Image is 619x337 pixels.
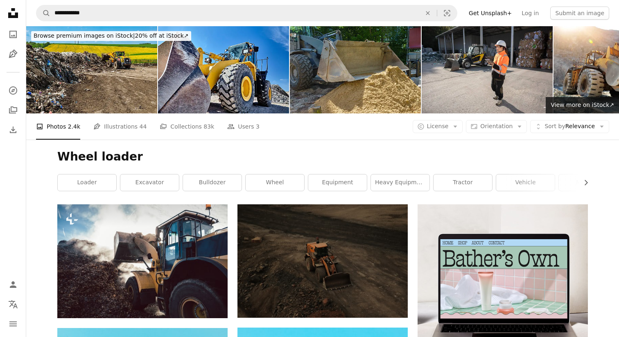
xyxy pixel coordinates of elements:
a: equipment [308,174,367,191]
img: Wheel loader with raised bucket and sand pile at a construction site [290,26,421,113]
img: Earth mover working on pile of compost in industrial facility [57,204,228,318]
button: License [413,120,463,133]
span: Orientation [480,123,513,129]
button: Language [5,296,21,312]
button: Menu [5,316,21,332]
a: Illustrations [5,46,21,62]
span: Relevance [544,122,595,131]
span: Browse premium images on iStock | [34,32,135,39]
a: wheel [246,174,304,191]
span: 3 [256,122,260,131]
a: excavator [120,174,179,191]
span: Sort by [544,123,565,129]
a: Users 3 [227,113,260,140]
a: Photos [5,26,21,43]
img: Worker Inspects Bales of Sorted Recycled Materials in Factory [422,26,553,113]
a: Download History [5,122,21,138]
a: Collections 83k [160,113,214,140]
a: Get Unsplash+ [464,7,517,20]
span: 44 [140,122,147,131]
span: View more on iStock ↗ [551,102,614,108]
button: scroll list to the right [578,174,588,191]
span: 83k [203,122,214,131]
span: License [427,123,449,129]
button: Clear [419,5,437,21]
a: Log in [517,7,544,20]
a: Collections [5,102,21,118]
button: Submit an image [550,7,609,20]
img: Yellow bulldozer moving garbage in a landfill on a sunny day [26,26,157,113]
form: Find visuals sitewide [36,5,457,21]
a: Log in / Sign up [5,276,21,293]
h1: Wheel loader [57,149,588,164]
a: machine [559,174,617,191]
a: tractor [434,174,492,191]
a: Illustrations 44 [93,113,147,140]
a: heavy equipment [371,174,429,191]
a: bulldozer [183,174,242,191]
img: Heavy equipment machine wheel loader on construction jobsite [158,26,289,113]
a: vehicle [496,174,555,191]
a: loader [58,174,116,191]
a: Explore [5,82,21,99]
button: Orientation [466,120,527,133]
button: Sort byRelevance [530,120,609,133]
button: Search Unsplash [36,5,50,21]
a: View more on iStock↗ [546,97,619,113]
a: Earth mover working on pile of compost in industrial facility [57,258,228,265]
img: a bulldozer on a dirt road in the middle of nowhere [237,204,408,318]
button: Visual search [437,5,457,21]
div: 20% off at iStock ↗ [31,31,191,41]
a: a bulldozer on a dirt road in the middle of nowhere [237,257,408,265]
a: Browse premium images on iStock|20% off at iStock↗ [26,26,196,46]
